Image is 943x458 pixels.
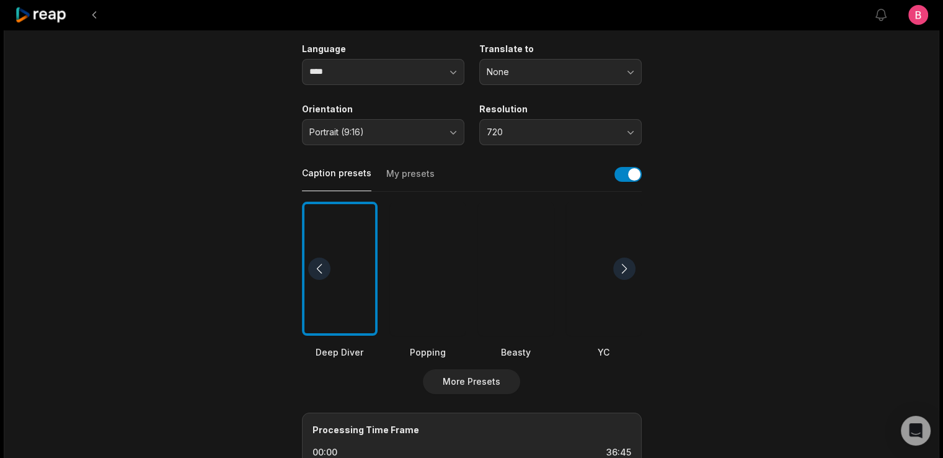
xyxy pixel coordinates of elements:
div: Processing Time Frame [312,423,631,436]
div: Popping [390,346,466,359]
button: My presets [386,168,435,191]
label: Language [302,43,464,55]
button: None [479,59,642,85]
button: Caption presets [302,167,371,191]
div: Beasty [478,346,554,359]
div: YC [566,346,642,359]
div: Deep Diver [302,346,378,359]
button: More Presets [423,369,520,394]
label: Translate to [479,43,642,55]
div: Open Intercom Messenger [901,416,931,446]
label: Resolution [479,104,642,115]
span: None [487,66,617,78]
span: Portrait (9:16) [309,127,440,138]
button: 720 [479,119,642,145]
label: Orientation [302,104,464,115]
button: Portrait (9:16) [302,119,464,145]
span: 720 [487,127,617,138]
